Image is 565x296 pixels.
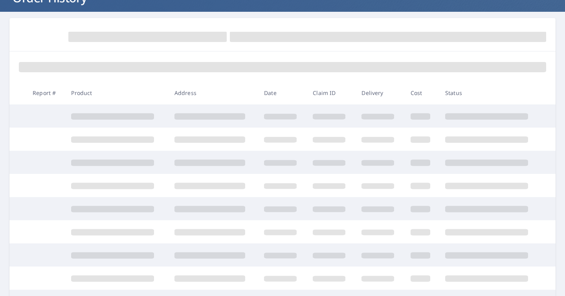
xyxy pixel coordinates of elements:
th: Claim ID [306,81,355,104]
th: Product [65,81,168,104]
th: Delivery [355,81,404,104]
th: Date [258,81,306,104]
th: Address [168,81,258,104]
th: Cost [404,81,439,104]
th: Report # [26,81,65,104]
th: Status [439,81,542,104]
